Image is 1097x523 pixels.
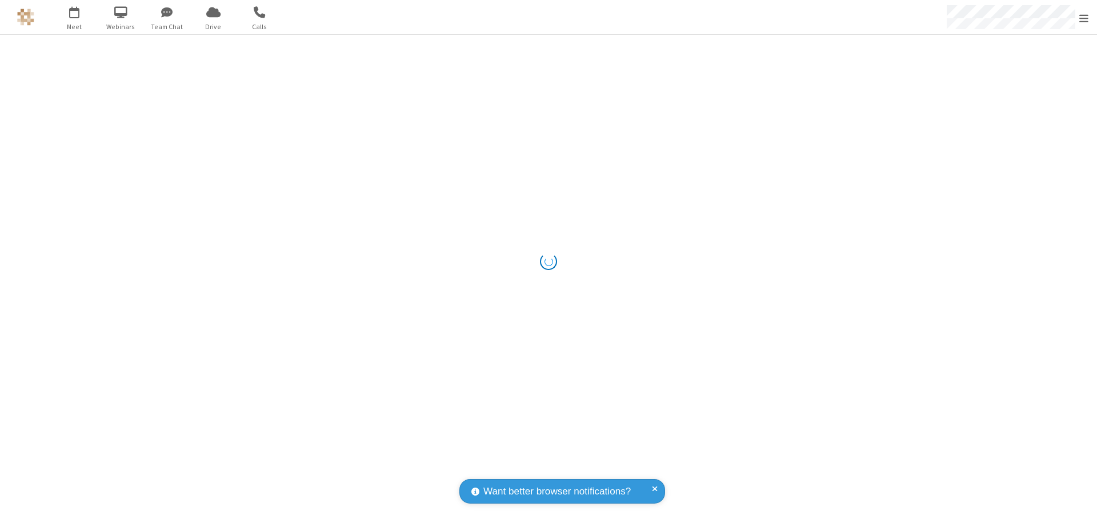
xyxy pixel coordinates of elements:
[192,22,235,32] span: Drive
[146,22,189,32] span: Team Chat
[53,22,96,32] span: Meet
[99,22,142,32] span: Webinars
[238,22,281,32] span: Calls
[483,484,631,499] span: Want better browser notifications?
[17,9,34,26] img: QA Selenium DO NOT DELETE OR CHANGE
